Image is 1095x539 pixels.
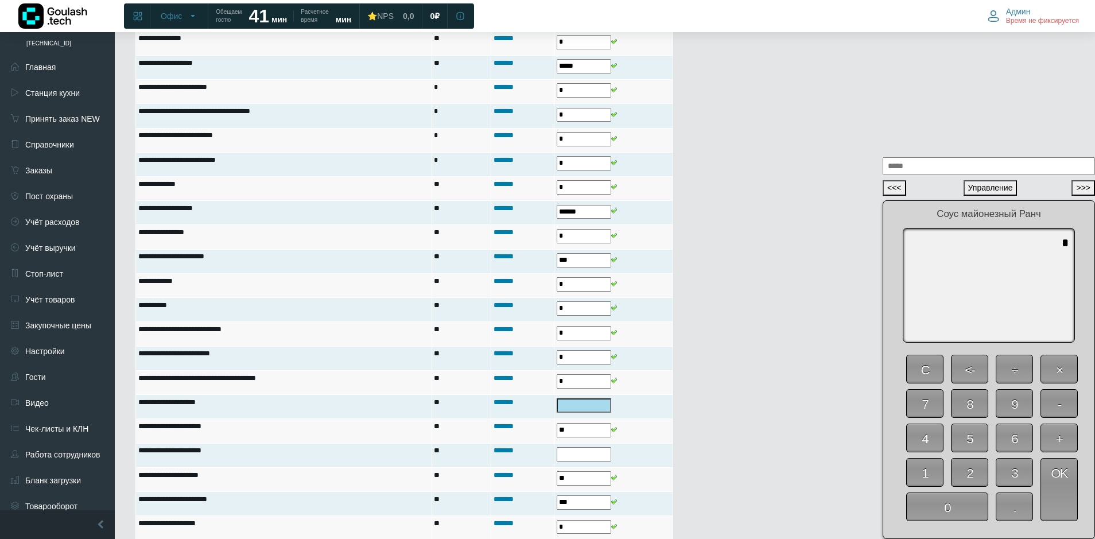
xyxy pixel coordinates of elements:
[423,6,446,26] a: 0 ₽
[906,458,943,487] span: 1
[1006,17,1079,26] span: Время не фиксируется
[248,6,269,26] strong: 41
[1071,180,1095,196] button: >>>
[1040,458,1078,521] span: OK
[403,11,414,21] span: 0,0
[906,493,988,521] span: 0
[18,3,87,29] img: Логотип компании Goulash.tech
[216,8,242,24] span: Обещаем гостю
[996,355,1033,383] span: ÷
[1040,424,1078,452] span: +
[1040,355,1078,383] span: ×
[996,458,1033,487] span: 3
[271,15,287,24] span: мин
[996,424,1033,452] span: 6
[951,355,988,383] span: <-
[336,15,351,24] span: мин
[161,11,182,21] span: Офис
[434,11,440,21] span: ₽
[906,389,943,418] span: 7
[951,424,988,452] span: 5
[883,180,906,196] button: <<<
[996,493,1033,521] span: .
[951,389,988,418] span: 8
[981,4,1086,28] button: Админ Время не фиксируется
[964,180,1018,196] button: Управление
[996,389,1033,418] span: 9
[367,11,394,21] div: ⭐
[951,458,988,487] span: 2
[1006,6,1031,17] span: Админ
[377,11,394,21] span: NPS
[1040,389,1078,418] span: -
[301,8,328,24] span: Расчетное время
[209,6,358,26] a: Обещаем гостю 41 мин Расчетное время мин
[906,424,943,452] span: 4
[360,6,421,26] a: ⭐NPS 0,0
[937,208,1040,219] span: Соус майонезный Ранч
[154,7,204,25] button: Офис
[430,11,434,21] span: 0
[906,355,943,383] span: C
